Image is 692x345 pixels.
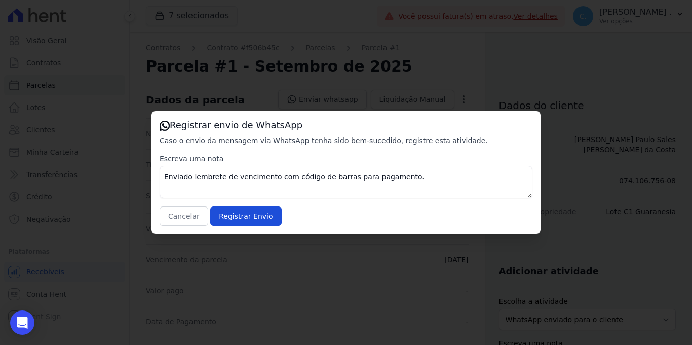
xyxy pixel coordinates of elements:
textarea: Enviado lembrete de vencimento com código de barras para pagamento. [160,166,532,198]
p: Caso o envio da mensagem via WhatsApp tenha sido bem-sucedido, registre esta atividade. [160,135,532,146]
h3: Registrar envio de WhatsApp [160,119,532,131]
button: Cancelar [160,206,208,226]
div: Open Intercom Messenger [10,310,34,335]
label: Escreva uma nota [160,154,532,164]
input: Registrar Envio [210,206,281,226]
